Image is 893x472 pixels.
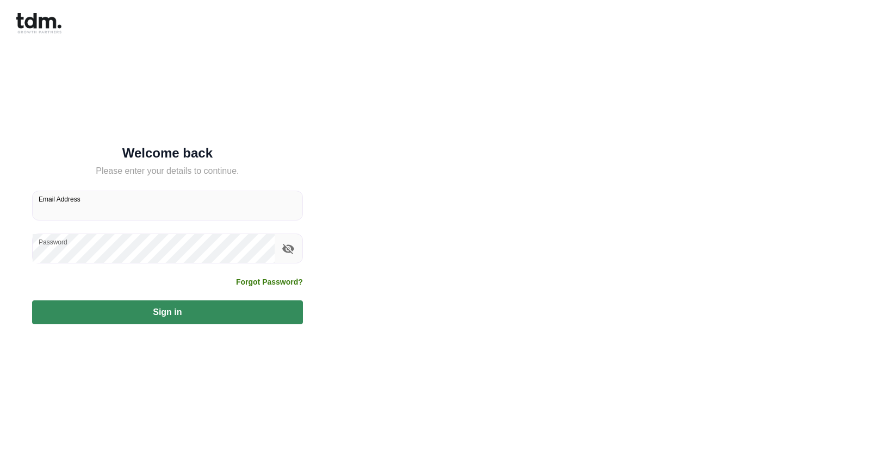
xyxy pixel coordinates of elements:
button: Sign in [32,300,303,324]
a: Forgot Password? [236,276,303,287]
h5: Welcome back [32,148,303,159]
button: toggle password visibility [279,240,297,258]
label: Email Address [39,194,80,204]
h5: Please enter your details to continue. [32,165,303,178]
label: Password [39,237,67,247]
